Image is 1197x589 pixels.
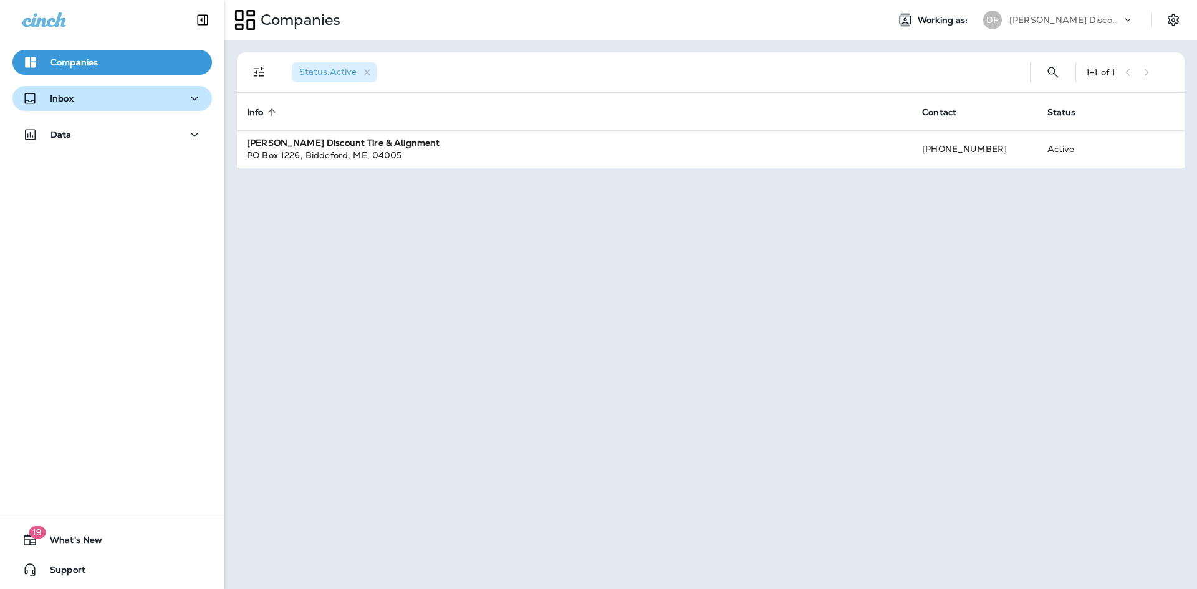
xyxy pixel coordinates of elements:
span: Support [37,565,85,580]
button: Search Companies [1041,60,1065,85]
p: [PERSON_NAME] Discount Tire & Alignment [1009,15,1122,25]
button: Inbox [12,86,212,111]
td: Active [1037,130,1117,168]
button: Settings [1162,9,1185,31]
span: Contact [922,107,956,118]
span: Status : Active [299,66,357,77]
td: [PHONE_NUMBER] [912,130,1037,168]
p: Inbox [50,93,74,103]
button: 19What's New [12,527,212,552]
span: Status [1047,107,1076,118]
span: Info [247,107,280,118]
p: Companies [256,11,340,29]
div: 1 - 1 of 1 [1086,67,1115,77]
span: Working as: [918,15,971,26]
strong: [PERSON_NAME] Discount Tire & Alignment [247,137,440,148]
span: Info [247,107,264,118]
button: Data [12,122,212,147]
div: PO Box 1226 , Biddeford , ME , 04005 [247,149,902,161]
div: DF [983,11,1002,29]
span: Contact [922,107,973,118]
div: Status:Active [292,62,377,82]
button: Companies [12,50,212,75]
span: 19 [29,526,46,539]
span: What's New [37,535,102,550]
button: Filters [247,60,272,85]
button: Support [12,557,212,582]
p: Data [50,130,72,140]
span: Status [1047,107,1092,118]
p: Companies [50,57,98,67]
button: Collapse Sidebar [185,7,220,32]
